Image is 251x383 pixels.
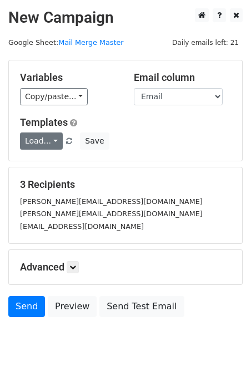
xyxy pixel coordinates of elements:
h5: Variables [20,72,117,84]
a: Send Test Email [99,296,184,317]
h5: 3 Recipients [20,178,231,191]
small: Google Sheet: [8,38,124,47]
a: Mail Merge Master [58,38,123,47]
small: [PERSON_NAME][EMAIL_ADDRESS][DOMAIN_NAME] [20,197,203,206]
a: Preview [48,296,97,317]
small: [PERSON_NAME][EMAIL_ADDRESS][DOMAIN_NAME] [20,210,203,218]
a: Copy/paste... [20,88,88,105]
a: Load... [20,132,63,150]
button: Save [80,132,109,150]
h5: Email column [134,72,231,84]
iframe: Chat Widget [195,330,251,383]
h5: Advanced [20,261,231,273]
h2: New Campaign [8,8,243,27]
a: Daily emails left: 21 [168,38,243,47]
a: Templates [20,116,68,128]
a: Send [8,296,45,317]
small: [EMAIL_ADDRESS][DOMAIN_NAME] [20,222,144,231]
span: Daily emails left: 21 [168,37,243,49]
